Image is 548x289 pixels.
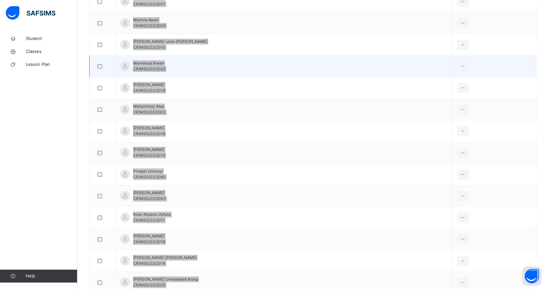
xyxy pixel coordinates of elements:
span: Classes [26,48,77,55]
span: Student [26,35,77,42]
span: [PERSON_NAME] [133,147,165,153]
span: Rose Akpana Ushuta [133,212,171,217]
span: CR/MSS/23/2011 [133,218,165,223]
span: Machris Awah [133,17,166,23]
span: CR/MSS/23/2060 [133,174,166,179]
span: Melischristy Atsa [133,104,166,109]
span: CR/MSS/23/2005 [133,23,166,28]
button: Open asap [522,266,542,286]
span: CR/MSS/23/2002 [133,110,166,115]
span: Prosper Unimuyi [133,168,166,174]
span: CR/MSS/23/2003 [133,196,166,201]
span: CR/MSS/23/2018 [133,131,165,136]
span: [PERSON_NAME] [PERSON_NAME] [133,255,197,261]
span: CR/MSS/23/2014 [133,261,165,266]
span: CR/MSS/23/2016 [133,239,165,244]
span: CR/MSS/23/2010 [133,45,165,50]
span: CR/MSS/23/2001 [133,2,165,6]
span: [PERSON_NAME] [133,82,165,88]
span: [PERSON_NAME]-unim [PERSON_NAME] [133,39,207,45]
span: CR/MSS/23/2015 [133,153,165,158]
img: safsims [6,6,55,20]
span: [PERSON_NAME] [133,190,166,196]
span: CR/MSS/23/2025 [133,283,165,287]
span: [PERSON_NAME] [133,233,165,239]
span: CR/MSS/23/2022 [133,66,165,71]
span: Lesson Plan [26,61,77,68]
span: Help [26,273,77,279]
span: [PERSON_NAME] [133,125,165,131]
span: CR/MSS/23/2019 [133,88,165,93]
span: Marvelous Ikwen [133,60,165,66]
span: [PERSON_NAME] Unimambeb Ikong [133,276,198,282]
